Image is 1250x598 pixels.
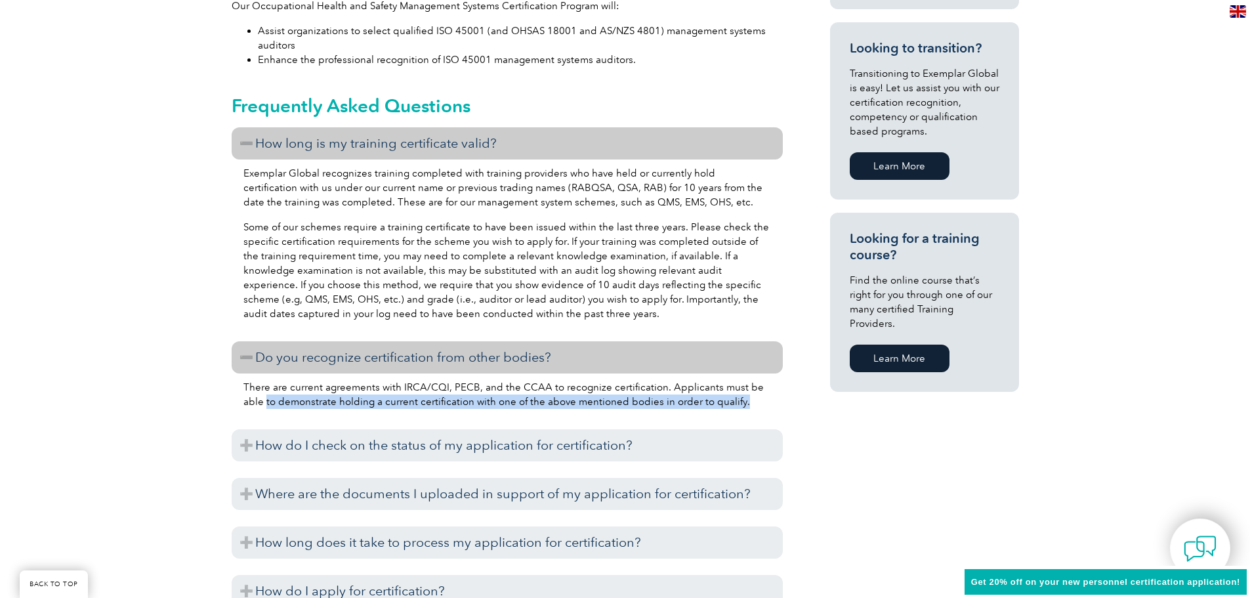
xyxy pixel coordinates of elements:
[258,24,783,53] li: Assist organizations to select qualified ISO 45001 (and OHSAS 18001 and AS/NZS 4801) management s...
[232,127,783,160] h3: How long is my training certificate valid?
[850,345,949,372] a: Learn More
[850,66,999,139] p: Transitioning to Exemplar Global is easy! Let us assist you with our certification recognition, c...
[20,570,88,598] a: BACK TO TOP
[258,53,783,67] li: Enhance the professional recognition of ISO 45001 management systems auditors.
[1230,5,1246,18] img: en
[243,380,771,409] p: There are current agreements with IRCA/CQI, PECB, and the CCAA to recognize certification. Applic...
[243,220,771,321] p: Some of our schemes require a training certificate to have been issued within the last three year...
[850,273,999,331] p: Find the online course that’s right for you through one of our many certified Training Providers.
[850,230,999,263] h3: Looking for a training course?
[232,429,783,461] h3: How do I check on the status of my application for certification?
[243,166,771,209] p: Exemplar Global recognizes training completed with training providers who have held or currently ...
[232,341,783,374] h3: Do you recognize certification from other bodies?
[1184,532,1217,565] img: contact-chat.png
[971,577,1240,587] span: Get 20% off on your new personnel certification application!
[850,40,999,56] h3: Looking to transition?
[232,478,783,510] h3: Where are the documents I uploaded in support of my application for certification?
[232,95,783,116] h2: Frequently Asked Questions
[232,526,783,559] h3: How long does it take to process my application for certification?
[850,152,949,180] a: Learn More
